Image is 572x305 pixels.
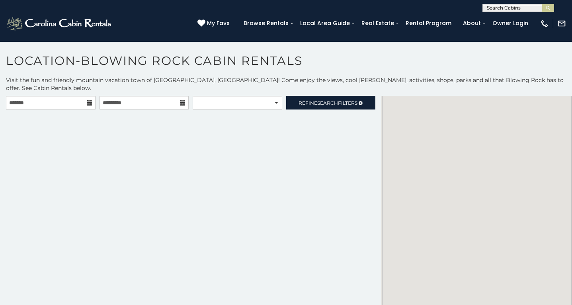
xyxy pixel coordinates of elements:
a: Owner Login [488,17,532,29]
span: Refine Filters [299,100,357,106]
a: Local Area Guide [296,17,354,29]
img: phone-regular-white.png [540,19,549,28]
a: Rental Program [402,17,455,29]
a: Browse Rentals [240,17,293,29]
a: RefineSearchFilters [286,96,376,109]
span: Search [317,100,338,106]
a: My Favs [197,19,232,28]
img: mail-regular-white.png [557,19,566,28]
span: My Favs [207,19,230,27]
a: About [459,17,485,29]
img: White-1-2.png [6,16,113,31]
a: Real Estate [357,17,398,29]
